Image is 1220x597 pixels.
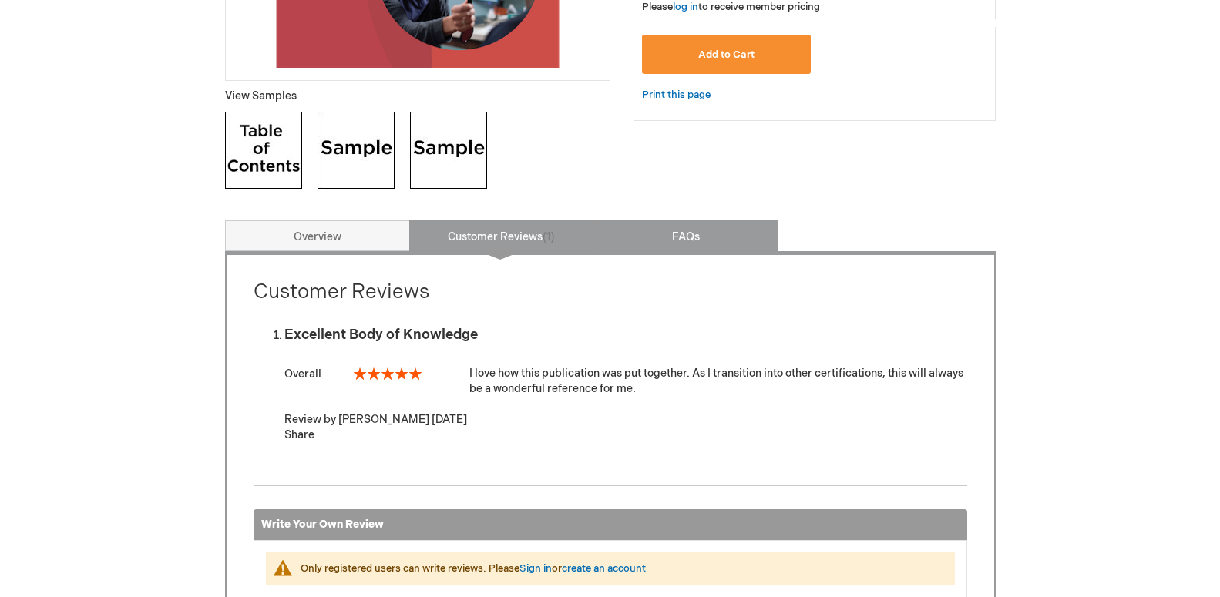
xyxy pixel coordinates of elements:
[642,86,711,105] a: Print this page
[543,230,555,243] span: 1
[593,220,778,251] a: FAQs
[284,366,967,397] div: I love how this publication was put together. As I transition into other certifications, this wil...
[642,1,820,13] span: Please to receive member pricing
[284,428,314,441] span: Share
[519,562,552,575] a: Sign in
[301,562,939,576] div: Only registered users can write reviews. Please or
[698,49,755,61] span: Add to Cart
[673,1,698,13] a: log in
[225,112,302,189] img: Click to view
[254,280,429,304] strong: Customer Reviews
[410,112,487,189] img: Click to view
[432,413,467,426] time: [DATE]
[225,220,410,251] a: Overview
[354,367,422,380] div: 100%
[562,562,646,575] a: create an account
[318,112,395,189] img: Click to view
[225,89,610,104] p: View Samples
[409,220,594,251] a: Customer Reviews1
[284,367,321,381] span: Overall
[284,327,967,343] div: Excellent Body of Knowledge
[284,413,336,426] span: Review by
[642,35,812,74] button: Add to Cart
[338,413,429,426] strong: [PERSON_NAME]
[261,518,384,531] strong: Write Your Own Review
